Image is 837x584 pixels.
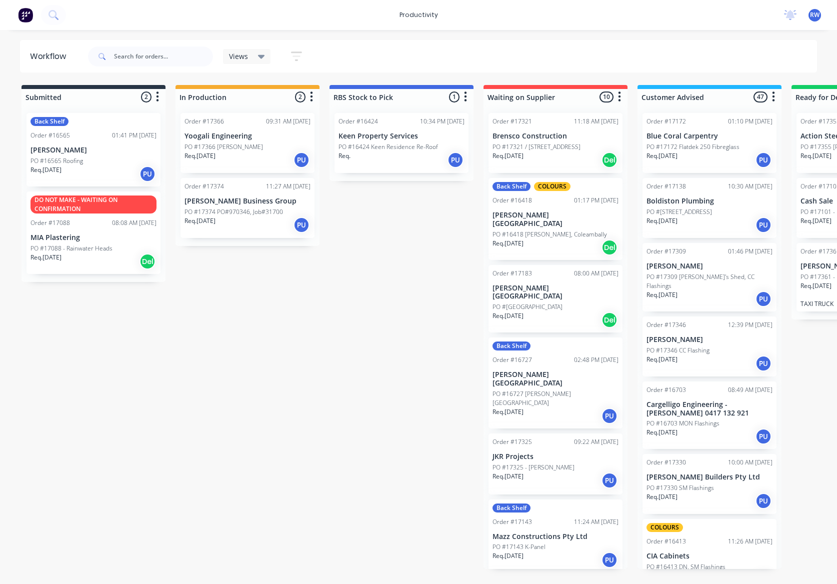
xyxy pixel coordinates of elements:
[334,113,468,173] div: Order #1642410:34 PM [DATE]Keen Property ServicesPO #16424 Keen Residence Re-RoofReq.PU
[574,269,618,278] div: 08:00 AM [DATE]
[646,428,677,437] p: Req. [DATE]
[646,419,719,428] p: PO #16703 MON Flashings
[30,233,156,242] p: MIA Plastering
[728,537,772,546] div: 11:26 AM [DATE]
[755,291,771,307] div: PU
[114,46,213,66] input: Search for orders...
[574,355,618,364] div: 02:48 PM [DATE]
[574,117,618,126] div: 11:18 AM [DATE]
[184,182,224,191] div: Order #17374
[492,311,523,320] p: Req. [DATE]
[184,197,310,205] p: [PERSON_NAME] Business Group
[488,433,622,494] div: Order #1732509:22 AM [DATE]JKR ProjectsPO #17325 - [PERSON_NAME]Req.[DATE]PU
[492,407,523,416] p: Req. [DATE]
[646,473,772,481] p: [PERSON_NAME] Builders Pty Ltd
[646,385,686,394] div: Order #16703
[30,146,156,154] p: [PERSON_NAME]
[30,50,71,62] div: Workflow
[601,552,617,568] div: PU
[755,217,771,233] div: PU
[492,389,618,407] p: PO #16727 [PERSON_NAME][GEOGRAPHIC_DATA]
[800,151,831,160] p: Req. [DATE]
[646,346,709,355] p: PO #17346 CC Flashing
[180,113,314,173] div: Order #1736609:31 AM [DATE]Yoogali EngineeringPO #17366 [PERSON_NAME]Req.[DATE]PU
[646,537,686,546] div: Order #16413
[488,265,622,333] div: Order #1718308:00 AM [DATE][PERSON_NAME][GEOGRAPHIC_DATA]PO #[GEOGRAPHIC_DATA]Req.[DATE]Del
[642,113,776,173] div: Order #1717201:10 PM [DATE]Blue Coral CarpentryPO #17172 Flatdek 250 FibreglassReq.[DATE]PU
[139,166,155,182] div: PU
[184,117,224,126] div: Order #17366
[492,117,532,126] div: Order #17321
[229,51,248,61] span: Views
[601,312,617,328] div: Del
[293,217,309,233] div: PU
[646,355,677,364] p: Req. [DATE]
[755,428,771,444] div: PU
[338,151,350,160] p: Req.
[492,503,530,512] div: Back Shelf
[26,191,160,274] div: DO NOT MAKE - WAITING ON CONFIRMATIONOrder #1708808:08 AM [DATE]MIA PlasteringPO #17088 - Rainwat...
[492,284,618,301] p: [PERSON_NAME][GEOGRAPHIC_DATA]
[266,182,310,191] div: 11:27 AM [DATE]
[646,483,714,492] p: PO #17330 SM Flashings
[266,117,310,126] div: 09:31 AM [DATE]
[728,182,772,191] div: 10:30 AM [DATE]
[646,117,686,126] div: Order #17172
[488,113,622,173] div: Order #1732111:18 AM [DATE]Brensco ConstructionPO #17321 / [STREET_ADDRESS]Req.[DATE]Del
[394,7,443,22] div: productivity
[492,452,618,461] p: JKR Projects
[646,290,677,299] p: Req. [DATE]
[728,385,772,394] div: 08:49 AM [DATE]
[728,247,772,256] div: 01:46 PM [DATE]
[180,178,314,238] div: Order #1737411:27 AM [DATE][PERSON_NAME] Business GroupPO #17374 PO#970346, Job#31700Req.[DATE]PU
[755,493,771,509] div: PU
[488,337,622,428] div: Back ShelfOrder #1672702:48 PM [DATE][PERSON_NAME][GEOGRAPHIC_DATA]PO #16727 [PERSON_NAME][GEOGRA...
[492,230,607,239] p: PO #16418 [PERSON_NAME], Coleambally
[492,269,532,278] div: Order #17183
[646,197,772,205] p: Boldiston Plumbing
[642,178,776,238] div: Order #1713810:30 AM [DATE]Boldiston PlumbingPO #[STREET_ADDRESS]Req.[DATE]PU
[18,7,33,22] img: Factory
[30,156,83,165] p: PO #16565 Roofing
[574,437,618,446] div: 09:22 AM [DATE]
[492,151,523,160] p: Req. [DATE]
[30,218,70,227] div: Order #17088
[646,207,712,216] p: PO #[STREET_ADDRESS]
[646,458,686,467] div: Order #17330
[574,517,618,526] div: 11:24 AM [DATE]
[646,151,677,160] p: Req. [DATE]
[755,152,771,168] div: PU
[646,492,677,501] p: Req. [DATE]
[184,142,263,151] p: PO #17366 [PERSON_NAME]
[574,196,618,205] div: 01:17 PM [DATE]
[492,370,618,387] p: [PERSON_NAME][GEOGRAPHIC_DATA]
[601,408,617,424] div: PU
[646,335,772,344] p: [PERSON_NAME]
[755,355,771,371] div: PU
[728,117,772,126] div: 01:10 PM [DATE]
[30,165,61,174] p: Req. [DATE]
[30,117,68,126] div: Back Shelf
[492,517,532,526] div: Order #17143
[646,182,686,191] div: Order #17138
[601,472,617,488] div: PU
[492,542,545,551] p: PO #17143 K-Panel
[646,320,686,329] div: Order #17346
[488,178,622,260] div: Back ShelfCOLOURSOrder #1641801:17 PM [DATE][PERSON_NAME][GEOGRAPHIC_DATA]PO #16418 [PERSON_NAME]...
[492,132,618,140] p: Brensco Construction
[601,152,617,168] div: Del
[492,196,532,205] div: Order #16418
[646,272,772,290] p: PO #17309 [PERSON_NAME]'s Shed, CC Flashings
[642,243,776,311] div: Order #1730901:46 PM [DATE][PERSON_NAME]PO #17309 [PERSON_NAME]'s Shed, CC FlashingsReq.[DATE]PU
[492,239,523,248] p: Req. [DATE]
[338,117,378,126] div: Order #16424
[728,320,772,329] div: 12:39 PM [DATE]
[646,562,725,571] p: PO #16413 DN, SM Flashings
[184,216,215,225] p: Req. [DATE]
[30,195,156,213] div: DO NOT MAKE - WAITING ON CONFIRMATION
[492,551,523,560] p: Req. [DATE]
[642,316,776,376] div: Order #1734612:39 PM [DATE][PERSON_NAME]PO #17346 CC FlashingReq.[DATE]PU
[492,142,580,151] p: PO #17321 / [STREET_ADDRESS]
[492,532,618,541] p: Mazz Constructions Pty Ltd
[492,211,618,228] p: [PERSON_NAME][GEOGRAPHIC_DATA]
